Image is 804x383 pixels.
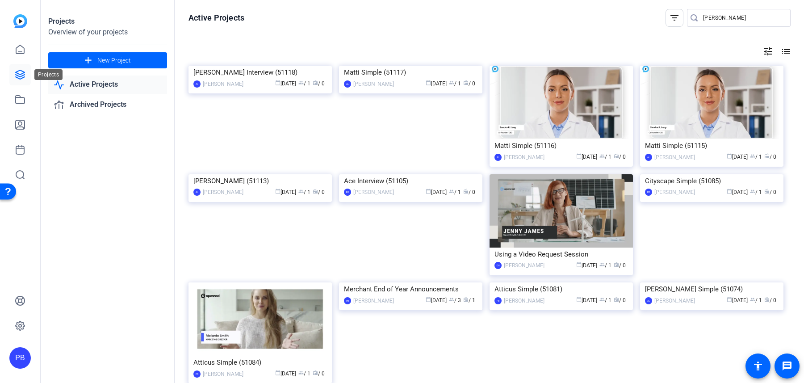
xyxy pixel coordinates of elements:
[298,80,310,87] span: / 1
[313,189,318,194] span: radio
[599,297,611,303] span: / 1
[203,188,243,197] div: [PERSON_NAME]
[614,297,626,303] span: / 0
[193,174,327,188] div: [PERSON_NAME] (51113)
[313,370,325,377] span: / 0
[703,13,783,23] input: Search
[576,297,582,302] span: calendar_today
[48,27,167,38] div: Overview of your projects
[576,297,597,303] span: [DATE]
[750,189,755,194] span: group
[750,189,762,195] span: / 1
[463,80,475,87] span: / 0
[645,189,652,196] div: PB
[764,189,770,194] span: radio
[654,153,695,162] div: [PERSON_NAME]
[727,154,748,160] span: [DATE]
[727,189,748,195] span: [DATE]
[353,188,394,197] div: [PERSON_NAME]
[275,80,296,87] span: [DATE]
[275,189,296,195] span: [DATE]
[614,153,619,159] span: radio
[727,297,732,302] span: calendar_today
[599,154,611,160] span: / 1
[48,76,167,94] a: Active Projects
[764,154,776,160] span: / 0
[753,361,763,371] mat-icon: accessibility
[48,16,167,27] div: Projects
[614,262,619,267] span: radio
[762,46,773,57] mat-icon: tune
[449,297,461,303] span: / 3
[494,262,502,269] div: DH
[449,80,454,85] span: group
[599,262,605,267] span: group
[494,297,502,304] div: PB
[463,297,469,302] span: radio
[449,297,454,302] span: group
[344,174,477,188] div: Ace Interview (51105)
[654,188,695,197] div: [PERSON_NAME]
[298,370,304,375] span: group
[576,262,582,267] span: calendar_today
[313,189,325,195] span: / 0
[193,189,201,196] div: AL
[426,297,447,303] span: [DATE]
[764,153,770,159] span: radio
[426,189,431,194] span: calendar_today
[669,13,680,23] mat-icon: filter_list
[298,189,310,195] span: / 1
[344,297,351,304] div: PB
[494,154,502,161] div: AL
[750,154,762,160] span: / 1
[313,80,318,85] span: radio
[780,46,791,57] mat-icon: list
[344,282,477,296] div: Merchant End of Year Announcements
[463,297,475,303] span: / 1
[275,80,281,85] span: calendar_today
[645,154,652,161] div: AL
[576,262,597,269] span: [DATE]
[645,297,652,304] div: AL
[576,154,597,160] span: [DATE]
[48,52,167,68] button: New Project
[764,297,770,302] span: radio
[764,297,776,303] span: / 0
[494,282,628,296] div: Atticus Simple (51081)
[193,370,201,378] div: PB
[599,262,611,269] span: / 1
[426,297,431,302] span: calendar_today
[614,262,626,269] span: / 0
[203,370,243,379] div: [PERSON_NAME]
[9,347,31,369] div: PB
[344,66,477,79] div: Matti Simple (51117)
[645,139,779,152] div: Matti Simple (51115)
[344,189,351,196] div: EF
[353,80,394,88] div: [PERSON_NAME]
[313,80,325,87] span: / 0
[782,361,792,371] mat-icon: message
[504,153,544,162] div: [PERSON_NAME]
[188,13,244,23] h1: Active Projects
[83,55,94,66] mat-icon: add
[34,69,63,80] div: Projects
[426,80,447,87] span: [DATE]
[764,189,776,195] span: / 0
[193,66,327,79] div: [PERSON_NAME] Interview (51118)
[645,174,779,188] div: Cityscape Simple (51085)
[599,297,605,302] span: group
[614,297,619,302] span: radio
[298,189,304,194] span: group
[599,153,605,159] span: group
[13,14,27,28] img: blue-gradient.svg
[313,370,318,375] span: radio
[449,189,461,195] span: / 1
[97,56,131,65] span: New Project
[750,297,755,302] span: group
[298,370,310,377] span: / 1
[426,80,431,85] span: calendar_today
[193,356,327,369] div: Atticus Simple (51084)
[504,261,544,270] div: [PERSON_NAME]
[463,189,469,194] span: radio
[576,153,582,159] span: calendar_today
